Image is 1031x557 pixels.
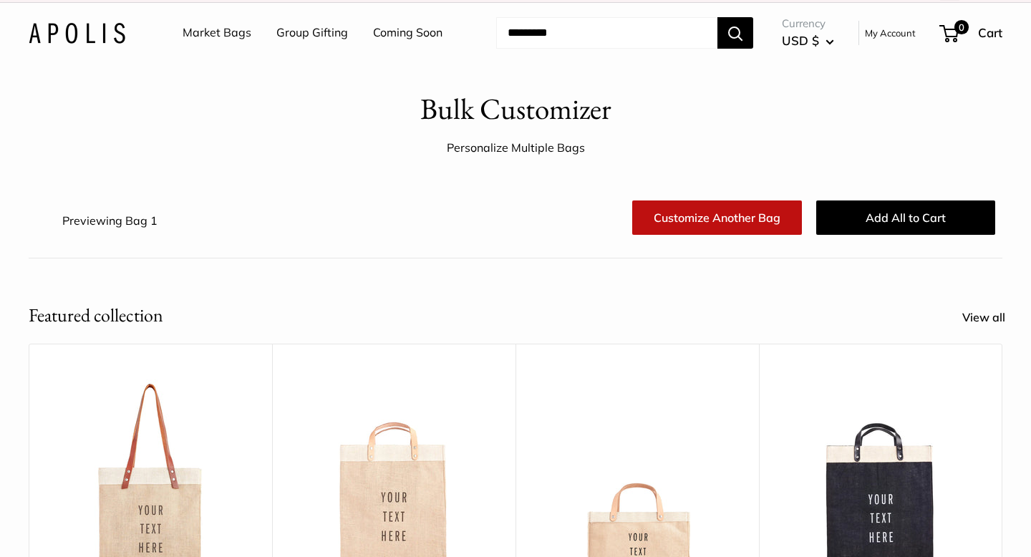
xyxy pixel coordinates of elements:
[717,17,753,49] button: Search
[782,14,834,34] span: Currency
[941,21,1002,44] a: 0 Cart
[373,22,442,44] a: Coming Soon
[632,200,802,235] a: Customize Another Bag
[782,29,834,52] button: USD $
[865,24,916,42] a: My Account
[496,17,717,49] input: Search...
[420,88,611,130] h1: Bulk Customizer
[183,22,251,44] a: Market Bags
[29,23,125,44] img: Apolis
[954,20,969,34] span: 0
[962,307,1021,329] a: View all
[978,25,1002,40] span: Cart
[276,22,348,44] a: Group Gifting
[447,137,585,159] div: Personalize Multiple Bags
[782,33,819,48] span: USD $
[816,200,995,235] button: Add All to Cart
[29,301,163,329] h2: Featured collection
[62,213,158,228] span: Previewing Bag 1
